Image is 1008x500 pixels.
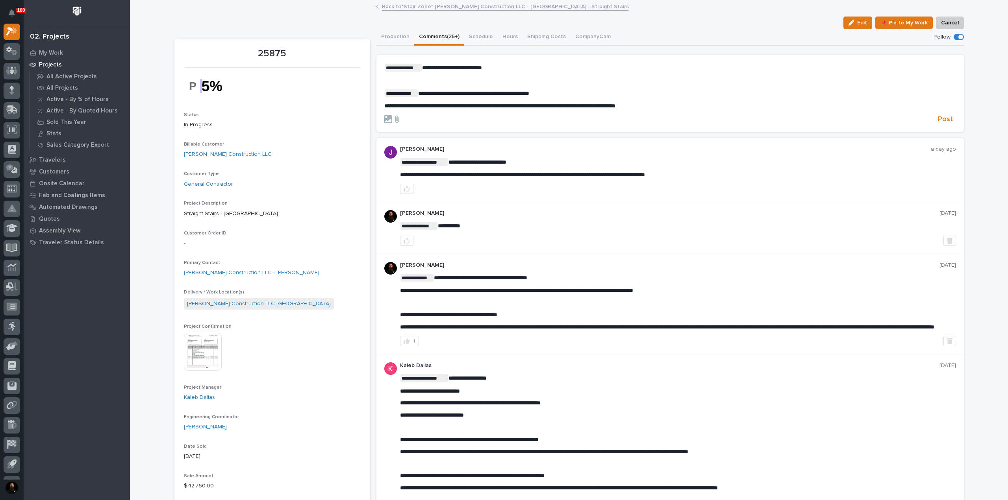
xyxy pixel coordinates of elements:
button: Schedule [464,29,498,46]
button: Shipping Costs [523,29,571,46]
img: ACg8ocJFQJZtOpq0mXhEl6L5cbQXDkmdPAf0fdoBPnlMfqfX=s96-c [384,362,397,375]
a: Back to*Stair Zone* [PERSON_NAME] Construction LLC - [GEOGRAPHIC_DATA] - Straight Stairs [382,2,629,11]
button: Production [376,29,414,46]
p: Active - By % of Hours [46,96,109,103]
button: like this post [400,236,413,246]
button: users-avatar [4,480,20,496]
a: Travelers [24,154,130,166]
button: like this post [400,184,413,194]
a: General Contractor [184,180,233,188]
p: [DATE] [939,362,956,369]
span: Cancel [941,18,959,28]
a: Assembly View [24,225,130,236]
span: Edit [857,19,867,26]
p: [DATE] [939,210,956,217]
p: Follow [934,34,951,41]
p: 25875 [184,48,361,59]
a: [PERSON_NAME] [184,423,227,431]
button: Comments (25+) [414,29,464,46]
a: Automated Drawings [24,201,130,213]
span: Project Confirmation [184,324,232,329]
p: Stats [46,130,61,137]
span: Engineering Coordinator [184,415,239,419]
span: Primary Contact [184,260,220,265]
p: Straight Stairs - [GEOGRAPHIC_DATA] [184,210,361,218]
a: Kaleb Dallas [184,393,215,402]
button: Post [935,115,956,124]
p: - [184,239,361,247]
a: All Projects [30,82,130,93]
p: $ 42,760.00 [184,482,361,490]
p: My Work [39,50,63,57]
p: All Projects [46,85,78,92]
img: zmKUmRVDQjmBLfnAs97p [384,262,397,275]
p: Customers [39,168,69,175]
div: 02. Projects [30,33,69,41]
p: Projects [39,61,62,68]
button: Cancel [936,17,964,29]
button: CompanyCam [571,29,615,46]
img: EzSwpGwJSKpFJoxFWunA9saqh9Pmx1AGSPSs3OOWhD0 [184,72,243,100]
a: [PERSON_NAME] Construction LLC [GEOGRAPHIC_DATA] [187,300,331,308]
a: Onsite Calendar [24,177,130,189]
p: Onsite Calendar [39,180,85,187]
span: Post [938,115,953,124]
button: Notifications [4,5,20,21]
a: Traveler Status Details [24,236,130,248]
p: a day ago [931,146,956,153]
img: Workspace Logo [70,4,84,18]
p: Travelers [39,157,66,164]
a: Projects [24,59,130,70]
p: [DATE] [184,452,361,461]
a: Sales Category Export [30,139,130,150]
span: Sale Amount [184,474,213,478]
button: Delete post [943,336,956,346]
a: [PERSON_NAME] Construction LLC [184,150,272,159]
button: Edit [843,17,872,29]
span: Project Manager [184,385,221,390]
p: [DATE] [939,262,956,269]
a: Sold This Year [30,116,130,127]
p: Assembly View [39,227,80,234]
a: Stats [30,128,130,139]
span: 📌 Pin to My Work [880,18,928,28]
div: Notifications100 [10,9,20,22]
p: Traveler Status Details [39,239,104,246]
p: In Progress [184,121,361,129]
button: 1 [400,336,419,346]
span: Project Description [184,201,228,206]
a: Quotes [24,213,130,225]
span: Billable Customer [184,142,224,147]
img: ACg8ocLB2sBq07NhafZLDpfZztpbDqa4HYtD3rBf5LhdHf4k=s96-c [384,146,397,159]
p: 100 [17,7,25,13]
p: [PERSON_NAME] [400,146,931,153]
span: Delivery / Work Location(s) [184,290,244,295]
a: All Active Projects [30,71,130,82]
button: 📌 Pin to My Work [875,17,933,29]
span: Customer Order ID [184,231,226,236]
a: My Work [24,47,130,59]
div: 1 [413,338,415,344]
a: Active - By % of Hours [30,94,130,105]
span: Customer Type [184,172,219,176]
p: Automated Drawings [39,204,98,211]
p: Fab and Coatings Items [39,192,105,199]
a: [PERSON_NAME] Construction LLC - [PERSON_NAME] [184,269,319,277]
a: Active - By Quoted Hours [30,105,130,116]
p: [PERSON_NAME] [400,262,939,269]
button: Hours [498,29,523,46]
img: zmKUmRVDQjmBLfnAs97p [384,210,397,223]
span: Date Sold [184,444,207,449]
a: Customers [24,166,130,177]
p: Quotes [39,216,60,223]
p: [PERSON_NAME] [400,210,939,217]
span: Status [184,113,199,117]
p: Sold This Year [46,119,86,126]
p: All Active Projects [46,73,97,80]
p: Kaleb Dallas [400,362,939,369]
p: Sales Category Export [46,142,109,149]
a: Fab and Coatings Items [24,189,130,201]
button: Delete post [943,236,956,246]
p: Active - By Quoted Hours [46,107,118,114]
